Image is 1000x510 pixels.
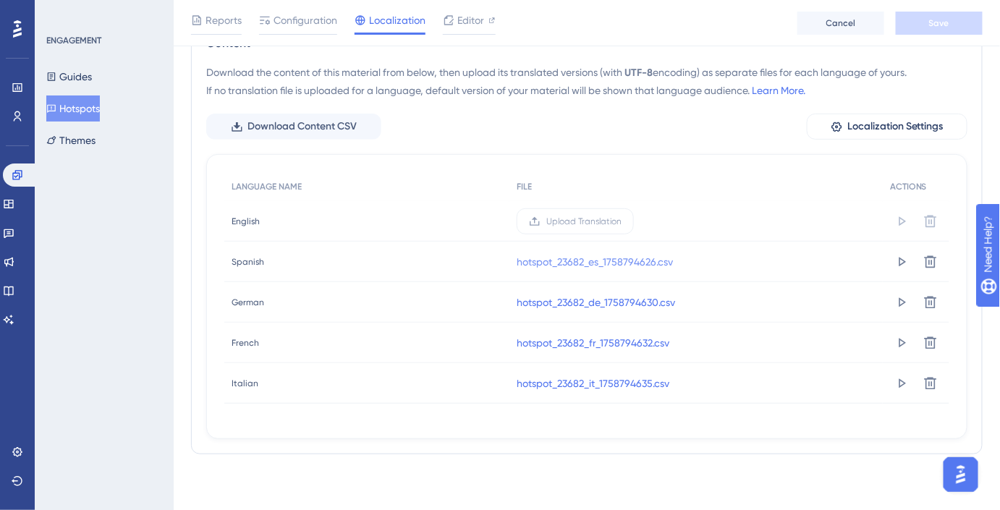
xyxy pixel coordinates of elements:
[807,114,967,140] button: Localization Settings
[847,118,944,135] span: Localization Settings
[232,378,258,389] span: Italian
[206,64,967,99] div: Download the content of this material from below, then upload its translated versions (with encod...
[457,12,484,29] span: Editor
[929,17,949,29] span: Save
[46,127,96,153] button: Themes
[46,95,100,122] button: Hotspots
[34,4,90,21] span: Need Help?
[826,17,856,29] span: Cancel
[206,114,381,140] button: Download Content CSV
[46,35,101,46] div: ENGAGEMENT
[232,337,259,349] span: French
[205,12,242,29] span: Reports
[232,181,302,192] span: LANGUAGE NAME
[797,12,884,35] button: Cancel
[232,256,264,268] span: Spanish
[896,12,983,35] button: Save
[232,297,264,308] span: German
[517,181,532,192] span: FILE
[274,12,337,29] span: Configuration
[46,64,92,90] button: Guides
[890,181,927,192] span: ACTIONS
[517,253,673,271] a: hotspot_23682_es_1758794626.csv
[232,216,260,227] span: English
[517,334,669,352] a: hotspot_23682_fr_1758794632.csv
[624,67,653,79] span: UTF-8
[546,216,622,227] span: Upload Translation
[247,118,357,135] span: Download Content CSV
[517,294,675,311] a: hotspot_23682_de_1758794630.csv
[939,453,983,496] iframe: UserGuiding AI Assistant Launcher
[752,85,805,96] a: Learn More.
[369,12,425,29] span: Localization
[517,375,669,392] a: hotspot_23682_it_1758794635.csv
